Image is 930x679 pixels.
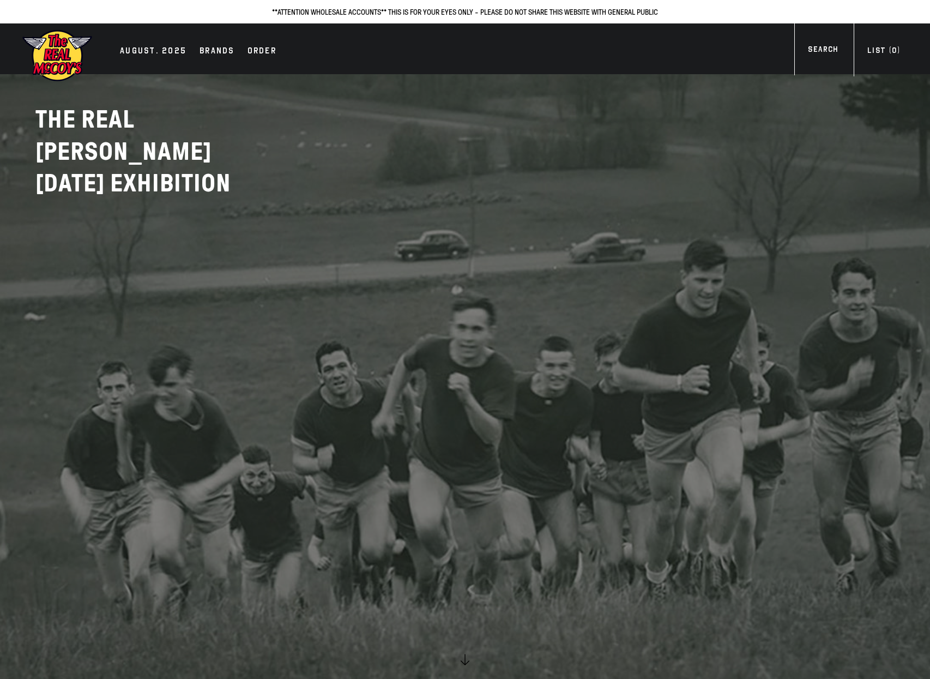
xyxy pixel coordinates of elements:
[794,44,852,58] a: Search
[242,44,282,59] a: Order
[35,167,308,200] p: [DATE] EXHIBITION
[114,44,192,59] a: AUGUST. 2025
[892,46,897,55] span: 0
[808,44,838,58] div: Search
[200,44,234,59] div: Brands
[867,45,900,59] div: List ( )
[11,5,919,18] p: **ATTENTION WHOLESALE ACCOUNTS** THIS IS FOR YOUR EYES ONLY - PLEASE DO NOT SHARE THIS WEBSITE WI...
[35,104,308,200] h2: THE REAL [PERSON_NAME]
[22,29,93,82] img: mccoys-exhibition
[854,45,914,59] a: List (0)
[247,44,276,59] div: Order
[120,44,186,59] div: AUGUST. 2025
